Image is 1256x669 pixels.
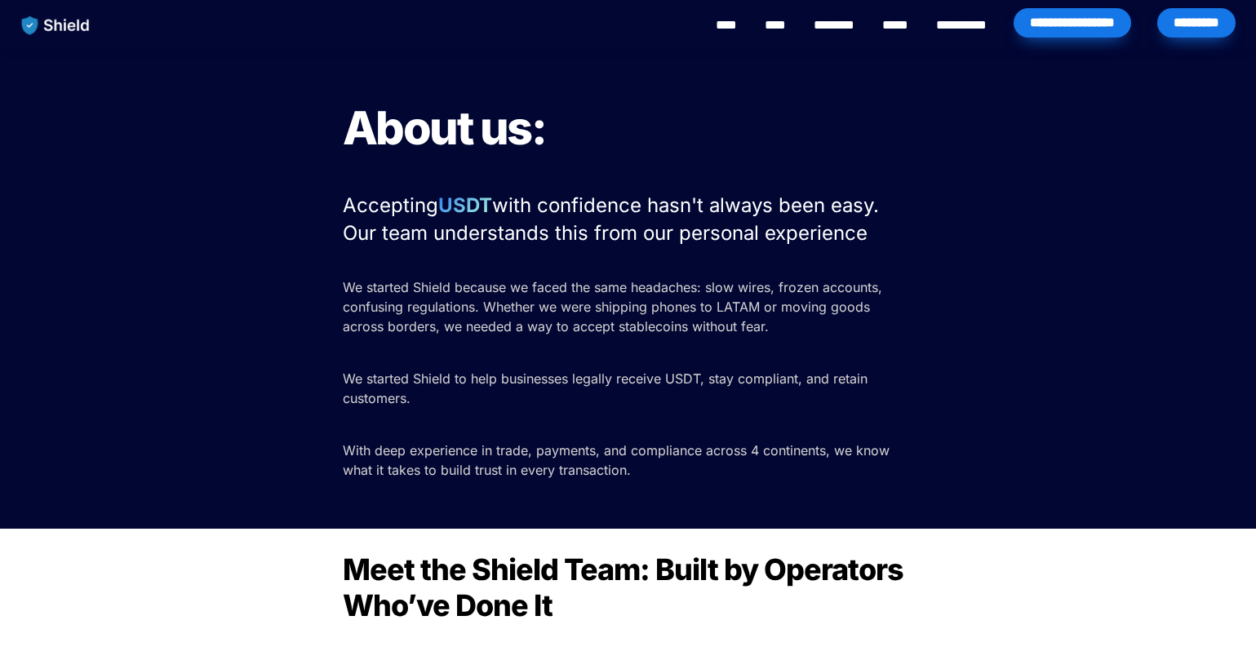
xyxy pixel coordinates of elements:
[343,193,438,217] span: Accepting
[438,193,492,217] strong: USDT
[343,193,885,245] span: with confidence hasn't always been easy. Our team understands this from our personal experience
[343,442,894,478] span: With deep experience in trade, payments, and compliance across 4 continents, we know what it take...
[343,279,886,334] span: We started Shield because we faced the same headaches: slow wires, frozen accounts, confusing reg...
[343,100,546,156] span: About us:
[14,8,98,42] img: website logo
[343,370,872,406] span: We started Shield to help businesses legally receive USDT, stay compliant, and retain customers.
[343,552,909,623] span: Meet the Shield Team: Built by Operators Who’ve Done It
